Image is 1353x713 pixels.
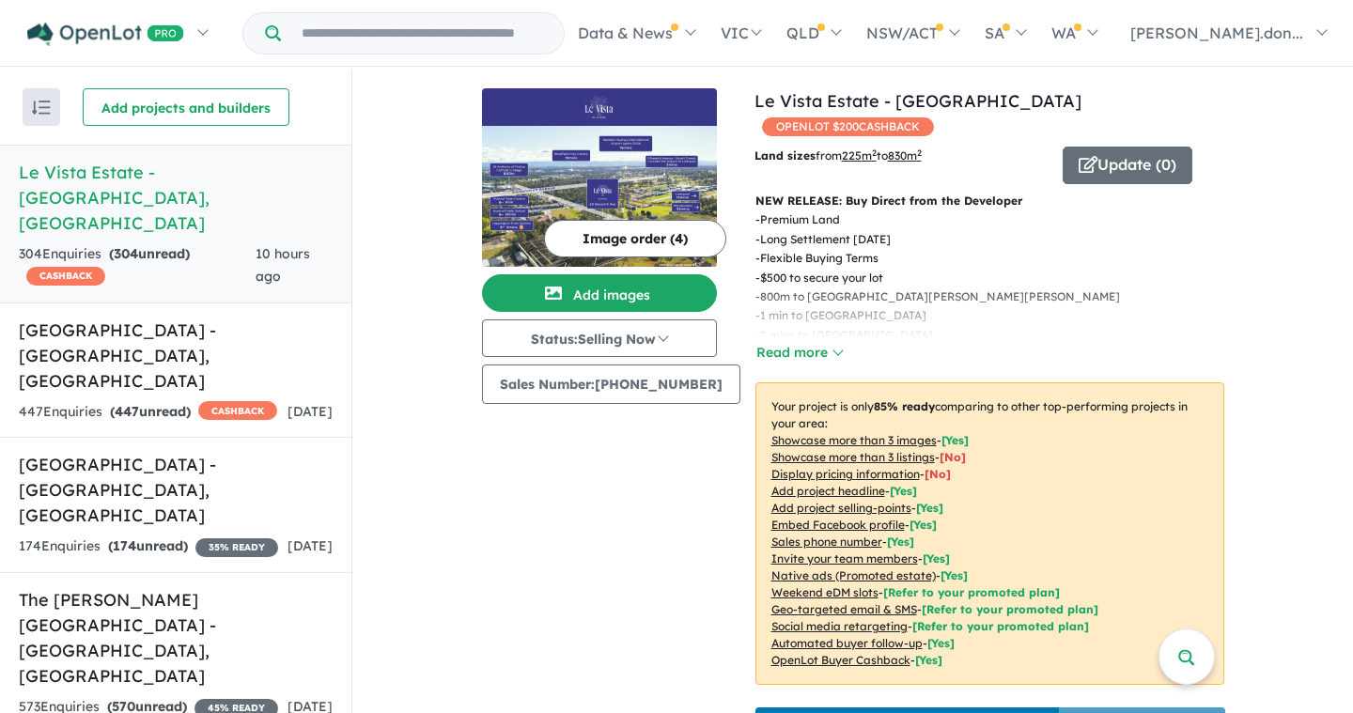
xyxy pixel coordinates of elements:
[755,342,844,364] button: Read more
[917,147,922,158] sup: 2
[915,653,942,667] span: [Yes]
[910,518,937,532] span: [ Yes ]
[771,636,923,650] u: Automated buyer follow-up
[198,401,277,420] span: CASHBACK
[1063,147,1192,184] button: Update (0)
[877,148,922,163] span: to
[27,23,184,46] img: Openlot PRO Logo White
[26,267,105,286] span: CASHBACK
[482,274,717,312] button: Add images
[883,585,1060,599] span: [Refer to your promoted plan]
[108,537,188,554] strong: ( unread)
[19,243,256,288] div: 304 Enquir ies
[19,587,333,689] h5: The [PERSON_NAME][GEOGRAPHIC_DATA] - [GEOGRAPHIC_DATA] , [GEOGRAPHIC_DATA]
[115,403,139,420] span: 447
[874,399,935,413] b: 85 % ready
[19,318,333,394] h5: [GEOGRAPHIC_DATA] - [GEOGRAPHIC_DATA] , [GEOGRAPHIC_DATA]
[771,433,937,447] u: Showcase more than 3 images
[754,148,816,163] b: Land sizes
[113,537,136,554] span: 174
[19,535,278,558] div: 174 Enquir ies
[771,518,905,532] u: Embed Facebook profile
[927,636,955,650] span: [Yes]
[256,245,310,285] span: 10 hours ago
[916,501,943,515] span: [ Yes ]
[195,538,278,557] span: 35 % READY
[888,148,922,163] u: 830 m
[842,148,877,163] u: 225 m
[482,364,740,404] button: Sales Number:[PHONE_NUMBER]
[755,192,1224,210] p: NEW RELEASE: Buy Direct from the Developer
[771,619,908,633] u: Social media retargeting
[288,537,333,554] span: [DATE]
[544,220,726,257] button: Image order (4)
[755,230,1239,249] p: - Long Settlement [DATE]
[755,287,1239,306] p: - 800m to [GEOGRAPHIC_DATA][PERSON_NAME][PERSON_NAME]
[482,319,717,357] button: Status:Selling Now
[109,245,190,262] strong: ( unread)
[925,467,951,481] span: [ No ]
[114,245,138,262] span: 304
[771,535,882,549] u: Sales phone number
[19,452,333,528] h5: [GEOGRAPHIC_DATA] - [GEOGRAPHIC_DATA] , [GEOGRAPHIC_DATA]
[482,88,717,267] a: Le Vista Estate - Austral LogoLe Vista Estate - Austral
[754,90,1081,112] a: Le Vista Estate - [GEOGRAPHIC_DATA]
[923,551,950,566] span: [ Yes ]
[285,13,560,54] input: Try estate name, suburb, builder or developer
[771,568,936,582] u: Native ads (Promoted estate)
[110,403,191,420] strong: ( unread)
[755,269,1239,287] p: - $500 to secure your lot
[941,568,968,582] span: [Yes]
[940,450,966,464] span: [ No ]
[1130,23,1303,42] span: [PERSON_NAME].don...
[755,326,1239,345] p: - 2 mins to [GEOGRAPHIC_DATA]
[754,147,1049,165] p: from
[755,382,1224,685] p: Your project is only comparing to other top-performing projects in your area: - - - - - - - - - -...
[19,401,277,424] div: 447 Enquir ies
[771,450,935,464] u: Showcase more than 3 listings
[771,653,910,667] u: OpenLot Buyer Cashback
[771,467,920,481] u: Display pricing information
[83,88,289,126] button: Add projects and builders
[887,535,914,549] span: [ Yes ]
[912,619,1089,633] span: [Refer to your promoted plan]
[890,484,917,498] span: [ Yes ]
[490,96,709,118] img: Le Vista Estate - Austral Logo
[771,602,917,616] u: Geo-targeted email & SMS
[288,403,333,420] span: [DATE]
[482,126,717,267] img: Le Vista Estate - Austral
[941,433,969,447] span: [ Yes ]
[771,501,911,515] u: Add project selling-points
[771,551,918,566] u: Invite your team members
[755,210,1239,229] p: - Premium Land
[872,147,877,158] sup: 2
[32,101,51,115] img: sort.svg
[19,160,333,236] h5: Le Vista Estate - [GEOGRAPHIC_DATA] , [GEOGRAPHIC_DATA]
[755,249,1239,268] p: - Flexible Buying Terms
[755,306,1239,325] p: - 1 min to [GEOGRAPHIC_DATA]
[771,585,879,599] u: Weekend eDM slots
[922,602,1098,616] span: [Refer to your promoted plan]
[762,117,934,136] span: OPENLOT $ 200 CASHBACK
[771,484,885,498] u: Add project headline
